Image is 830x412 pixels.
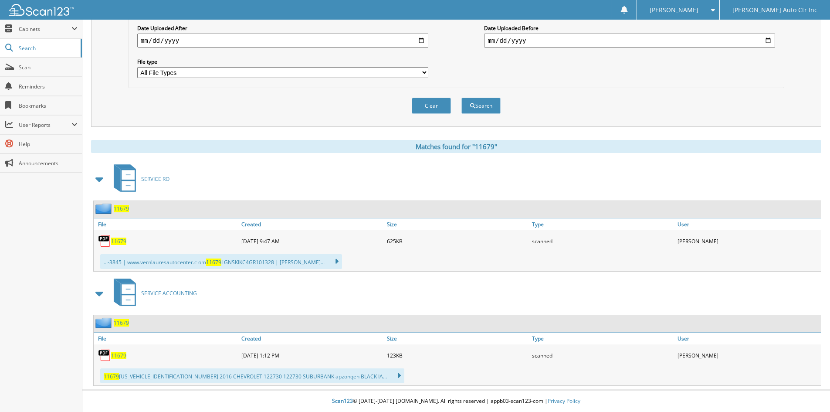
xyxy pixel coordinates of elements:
img: folder2.png [95,317,114,328]
span: 11679 [206,259,221,266]
span: Scan [19,64,78,71]
span: User Reports [19,121,71,129]
a: Privacy Policy [548,397,580,405]
label: Date Uploaded Before [484,24,775,32]
input: start [137,34,428,48]
input: end [484,34,775,48]
span: Cabinets [19,25,71,33]
div: [PERSON_NAME] [675,347,821,364]
div: scanned [530,232,675,250]
a: File [94,333,239,344]
a: User [675,333,821,344]
a: 11679 [114,205,129,212]
span: [PERSON_NAME] [650,7,698,13]
div: [DATE] 9:47 AM [239,232,385,250]
span: Search [19,44,76,52]
div: 625KB [385,232,530,250]
div: ...-3845 | www.vernlauresautocenter.c om LGNSKIKC4GR101328 | [PERSON_NAME]... [100,254,342,269]
div: 123KB [385,347,530,364]
span: Scan123 [332,397,353,405]
a: 11679 [114,319,129,327]
label: File type [137,58,428,65]
a: SERVICE RO [108,162,169,196]
label: Date Uploaded After [137,24,428,32]
div: [DATE] 1:12 PM [239,347,385,364]
div: © [DATE]-[DATE] [DOMAIN_NAME]. All rights reserved | appb03-scan123-com | [82,391,830,412]
button: Clear [412,98,451,114]
div: Matches found for "11679" [91,140,821,153]
a: Type [530,333,675,344]
a: Size [385,333,530,344]
span: [PERSON_NAME] Auto Ctr Inc [732,7,817,13]
button: Search [461,98,501,114]
div: [US_VEHICLE_IDENTIFICATION_NUMBER] 2016 CHEVROLET 122730 122730 SUBURBANK apzonqen BLACK IA... [100,368,404,383]
span: Help [19,140,78,148]
a: 11679 [111,352,126,359]
div: scanned [530,347,675,364]
span: SERVICE RO [141,175,169,183]
span: Bookmarks [19,102,78,109]
a: Type [530,218,675,230]
span: SERVICE ACCOUNTING [141,289,197,297]
a: Created [239,333,385,344]
a: Size [385,218,530,230]
img: scan123-logo-white.svg [9,4,74,16]
a: 11679 [111,238,126,245]
img: PDF.png [98,235,111,248]
img: PDF.png [98,349,111,362]
span: Announcements [19,160,78,167]
img: folder2.png [95,203,114,214]
a: User [675,218,821,230]
span: 11679 [104,373,119,380]
a: File [94,218,239,230]
span: Reminders [19,83,78,90]
a: Created [239,218,385,230]
div: [PERSON_NAME] [675,232,821,250]
a: SERVICE ACCOUNTING [108,276,197,310]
